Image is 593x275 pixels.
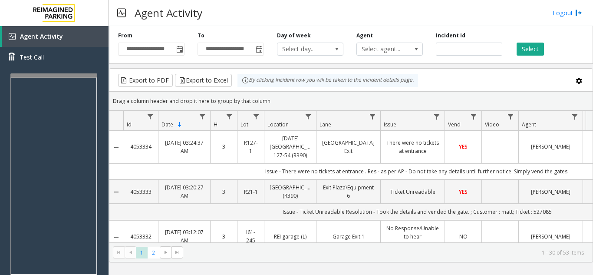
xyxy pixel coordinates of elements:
label: Incident Id [436,32,465,40]
a: REI garage (L) [270,232,311,241]
span: Agent [522,121,536,128]
span: Page 2 [148,247,159,258]
span: YES [459,188,468,195]
a: 3 [216,188,232,196]
label: From [118,32,132,40]
a: Ticket Unreadable [386,188,439,196]
a: [DATE] 03:20:27 AM [164,183,205,200]
a: Lot Filter Menu [250,111,262,123]
a: Date Filter Menu [197,111,208,123]
span: Video [485,121,499,128]
span: Toggle popup [254,43,264,55]
span: Page 1 [136,247,148,258]
a: R127-1 [243,139,259,155]
a: Garage Exit 1 [322,232,375,241]
a: Exit Plaza\Equipment 6 [322,183,375,200]
label: Agent [356,32,373,40]
span: Go to the last page [171,246,183,258]
div: By clicking Incident row you will be taken to the incident details page. [237,74,418,87]
button: Select [517,43,544,56]
a: Lane Filter Menu [367,111,379,123]
label: To [198,32,204,40]
img: pageIcon [117,2,126,23]
a: R21-1 [243,188,259,196]
img: 'icon' [9,33,16,40]
a: [GEOGRAPHIC_DATA] (R390) [270,183,311,200]
a: 4053333 [128,188,153,196]
a: H Filter Menu [224,111,235,123]
a: Issue Filter Menu [431,111,443,123]
span: Go to the next page [160,246,171,258]
a: [PERSON_NAME] [524,142,577,151]
a: Agent Activity [2,26,109,47]
span: Location [267,121,289,128]
a: [GEOGRAPHIC_DATA] Exit [322,139,375,155]
button: Export to Excel [175,74,232,87]
a: [DATE] 03:24:37 AM [164,139,205,155]
a: I61-245 [243,228,259,245]
div: Data table [109,111,593,242]
span: Lane [320,121,331,128]
a: Collapse Details [109,144,123,151]
a: Collapse Details [109,189,123,195]
button: Export to PDF [118,74,173,87]
a: YES [450,188,476,196]
h3: Agent Activity [130,2,207,23]
a: Location Filter Menu [303,111,314,123]
a: [DATE] [GEOGRAPHIC_DATA] 127-54 (R390) [270,134,311,159]
span: Go to the next page [162,249,169,256]
a: 4053332 [128,232,153,241]
a: 4053334 [128,142,153,151]
span: Select agent... [357,43,409,55]
a: NO [450,232,476,241]
span: Sortable [176,121,183,128]
span: Toggle popup [175,43,184,55]
a: [PERSON_NAME] [524,232,577,241]
a: 3 [216,142,232,151]
a: [DATE] 03:12:07 AM [164,228,205,245]
span: Id [127,121,132,128]
a: There were no tickets at entrance [386,139,439,155]
img: infoIcon.svg [242,77,249,84]
kendo-pager-info: 1 - 30 of 53 items [188,249,584,256]
span: Issue [384,121,396,128]
img: logout [575,8,582,17]
a: Video Filter Menu [505,111,517,123]
a: YES [450,142,476,151]
span: Select day... [277,43,330,55]
span: Agent Activity [20,32,63,40]
span: YES [459,143,468,150]
span: Date [161,121,173,128]
div: Drag a column header and drop it here to group by that column [109,93,593,109]
span: Go to the last page [174,249,181,256]
a: Logout [553,8,582,17]
span: NO [459,233,468,240]
a: Vend Filter Menu [468,111,480,123]
a: 3 [216,232,232,241]
a: Agent Filter Menu [569,111,581,123]
a: No Response/Unable to hear [PERSON_NAME] [386,224,439,249]
a: Id Filter Menu [145,111,156,123]
span: Vend [448,121,461,128]
label: Day of week [277,32,311,40]
a: [PERSON_NAME] [524,188,577,196]
a: Collapse Details [109,234,123,241]
span: Lot [240,121,248,128]
span: H [214,121,217,128]
span: Test Call [20,53,44,62]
